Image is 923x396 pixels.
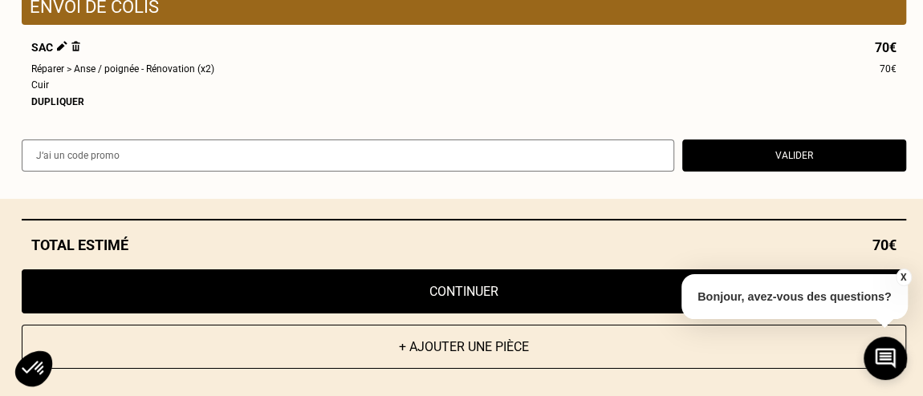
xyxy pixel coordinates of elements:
[682,139,906,172] button: Valider
[31,41,80,55] span: Sac
[71,41,80,51] img: Supprimer
[22,325,906,369] button: + Ajouter une pièce
[22,236,906,253] div: Total estimé
[57,41,67,51] img: Éditer
[22,139,674,172] input: J‘ai un code promo
[875,41,897,55] span: 70€
[880,63,897,76] span: 70€
[31,79,49,92] span: Cuir
[31,96,897,107] div: Dupliquer
[22,269,906,313] button: Continuer
[681,274,908,319] p: Bonjour, avez-vous des questions?
[895,269,911,286] button: X
[872,236,897,253] span: 70€
[31,63,214,76] span: Réparer > Anse / poignée - Rénovation (x2)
